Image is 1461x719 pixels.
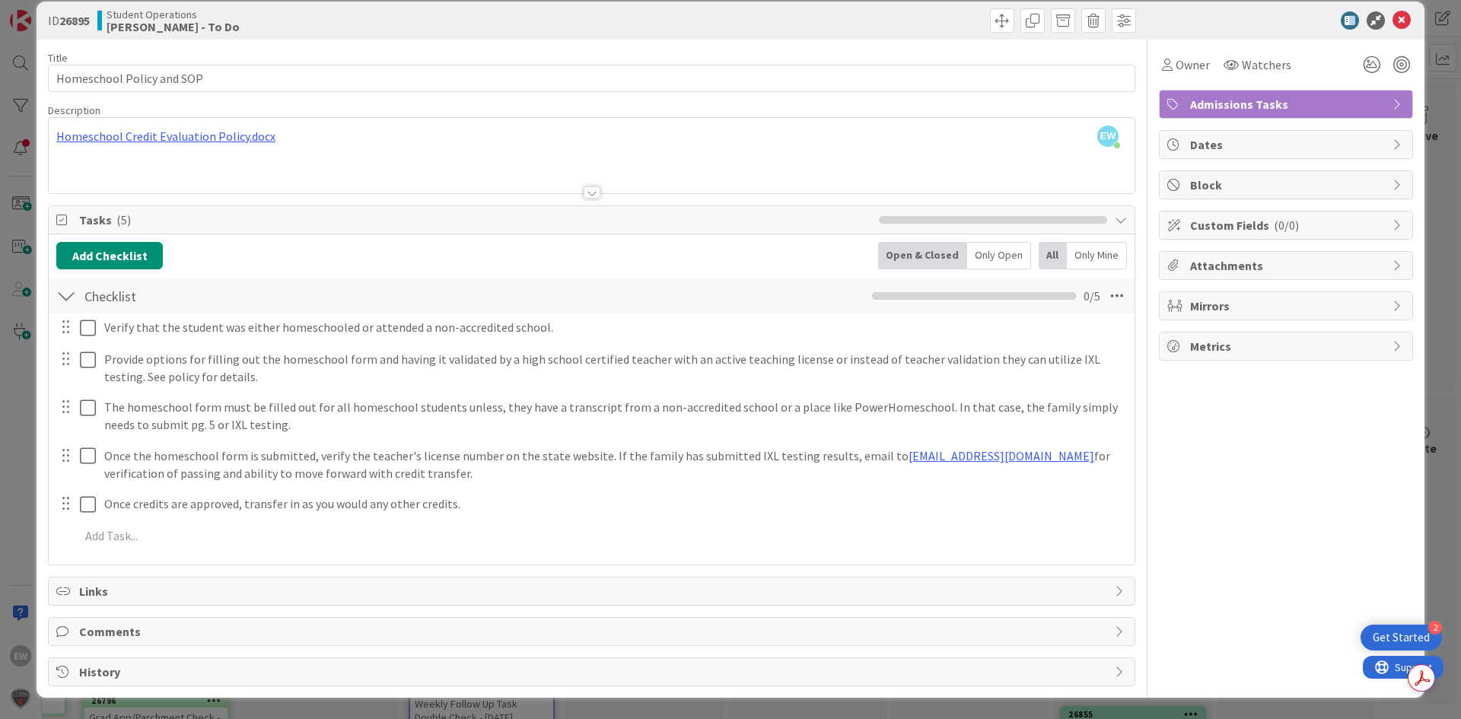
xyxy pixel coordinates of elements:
[1190,297,1385,315] span: Mirrors
[909,448,1094,463] a: [EMAIL_ADDRESS][DOMAIN_NAME]
[1084,287,1100,305] span: 0 / 5
[79,663,1107,681] span: History
[107,8,240,21] span: Student Operations
[1190,176,1385,194] span: Block
[79,282,422,310] input: Add Checklist...
[59,13,90,28] b: 26895
[116,212,131,227] span: ( 5 )
[1428,621,1442,635] div: 2
[1242,56,1291,74] span: Watchers
[56,129,275,144] a: Homeschool Credit Evaluation Policy.docx
[79,211,871,229] span: Tasks
[1067,242,1127,269] div: Only Mine
[1190,135,1385,154] span: Dates
[104,447,1124,482] p: Once the homeschool form is submitted, verify the teacher's license number on the state website. ...
[107,21,240,33] b: [PERSON_NAME] - To Do
[48,51,68,65] label: Title
[79,622,1107,641] span: Comments
[1373,630,1430,645] div: Get Started
[1097,126,1119,147] span: EW
[104,319,1124,336] p: Verify that the student was either homeschooled or attended a non-accredited school.
[48,103,100,117] span: Description
[1039,242,1067,269] div: All
[79,582,1107,600] span: Links
[1190,256,1385,275] span: Attachments
[1274,218,1299,233] span: ( 0/0 )
[967,242,1031,269] div: Only Open
[878,242,967,269] div: Open & Closed
[48,65,1135,92] input: type card name here...
[104,399,1124,433] p: The homeschool form must be filled out for all homeschool students unless, they have a transcript...
[48,11,90,30] span: ID
[56,242,163,269] button: Add Checklist
[32,2,69,21] span: Support
[1190,337,1385,355] span: Metrics
[1190,216,1385,234] span: Custom Fields
[1361,625,1442,651] div: Open Get Started checklist, remaining modules: 2
[1176,56,1210,74] span: Owner
[104,495,1124,513] p: Once credits are approved, transfer in as you would any other credits.
[1190,95,1385,113] span: Admissions Tasks
[104,351,1124,385] p: Provide options for filling out the homeschool form and having it validated by a high school cert...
